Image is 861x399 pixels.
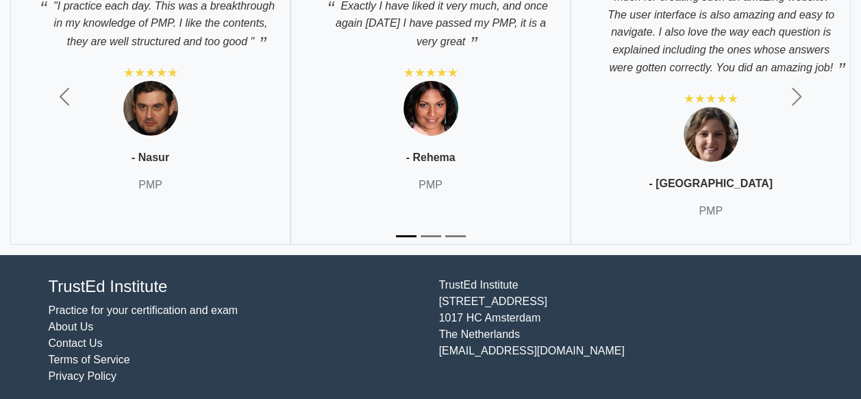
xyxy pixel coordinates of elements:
[405,149,455,166] p: - Rehema
[49,304,238,316] a: Practice for your certification and exam
[699,203,723,219] p: PMP
[49,321,94,332] a: About Us
[49,370,117,382] a: Privacy Policy
[445,228,466,244] button: Slide 3
[649,176,773,192] p: - [GEOGRAPHIC_DATA]
[49,337,103,349] a: Contact Us
[396,228,416,244] button: Slide 1
[403,64,458,81] div: ★★★★★
[431,277,821,385] div: TrustEd Institute [STREET_ADDRESS] 1017 HC Amsterdam The Netherlands [EMAIL_ADDRESS][DOMAIN_NAME]
[132,149,169,166] p: - Nasur
[123,81,178,136] img: Testimonial 1
[49,277,423,297] h4: TrustEd Institute
[403,81,458,136] img: Testimonial 2
[421,228,441,244] button: Slide 2
[684,107,738,162] img: Testimonial 3
[419,177,442,193] p: PMP
[684,90,738,107] div: ★★★★★
[123,64,178,81] div: ★★★★★
[49,354,130,365] a: Terms of Service
[138,177,162,193] p: PMP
